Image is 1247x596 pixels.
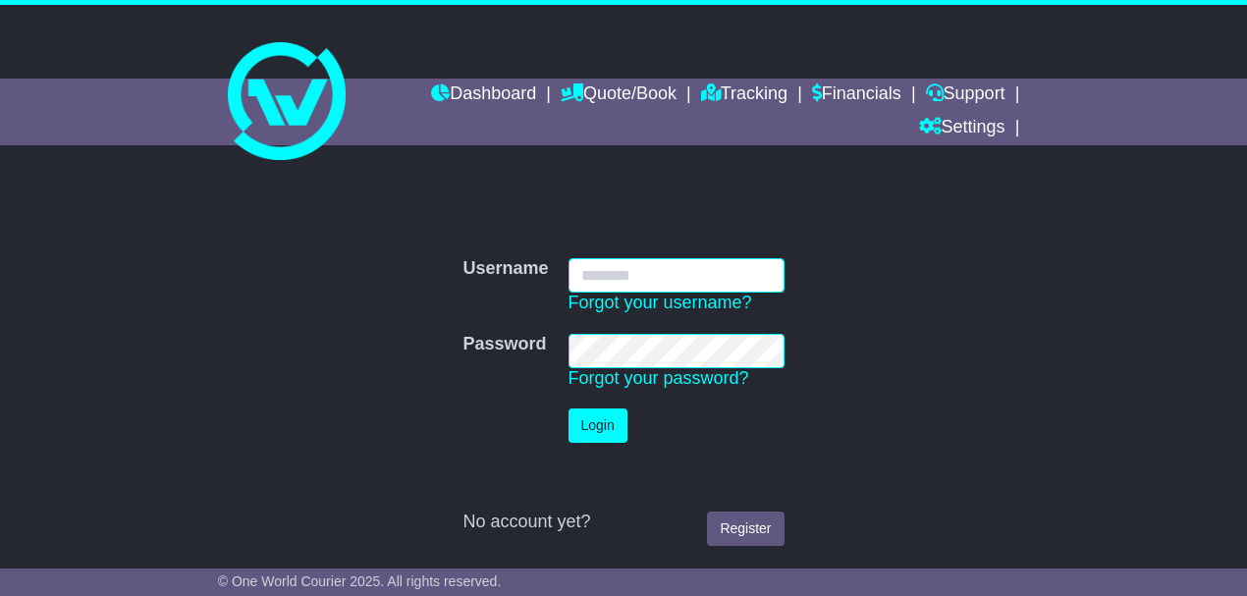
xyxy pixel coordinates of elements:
[569,293,752,312] a: Forgot your username?
[701,79,787,112] a: Tracking
[462,512,784,533] div: No account yet?
[431,79,536,112] a: Dashboard
[462,258,548,280] label: Username
[926,79,1005,112] a: Support
[218,573,502,589] span: © One World Courier 2025. All rights reserved.
[707,512,784,546] a: Register
[561,79,677,112] a: Quote/Book
[569,408,627,443] button: Login
[462,334,546,355] label: Password
[812,79,901,112] a: Financials
[919,112,1005,145] a: Settings
[569,368,749,388] a: Forgot your password?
